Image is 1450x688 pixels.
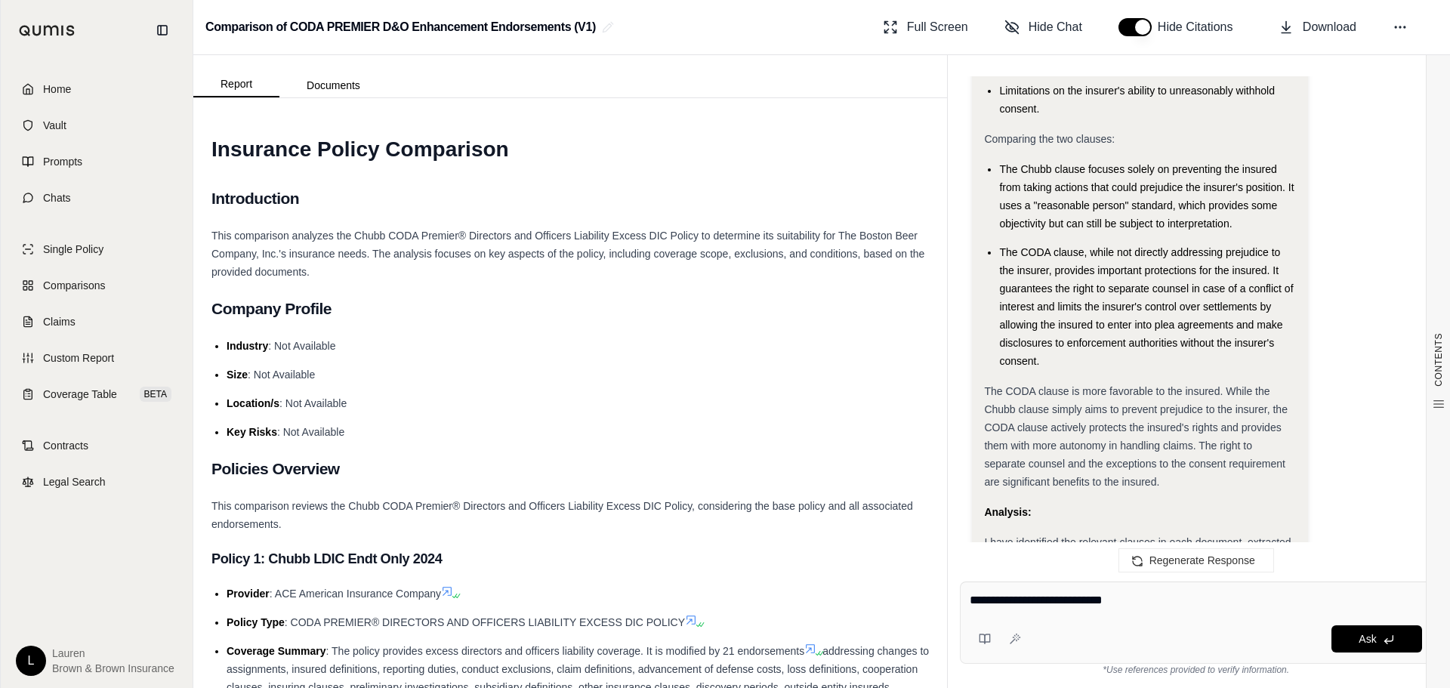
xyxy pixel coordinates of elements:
[19,25,76,36] img: Qumis Logo
[10,145,184,178] a: Prompts
[1158,18,1242,36] span: Hide Citations
[43,350,114,366] span: Custom Report
[10,181,184,214] a: Chats
[150,18,174,42] button: Collapse sidebar
[999,85,1275,115] span: Limitations on the insurer's ability to unreasonably withhold consent.
[43,438,88,453] span: Contracts
[227,616,285,628] span: Policy Type
[268,340,335,352] span: : Not Available
[211,293,929,325] h2: Company Profile
[10,465,184,498] a: Legal Search
[960,664,1432,676] div: *Use references provided to verify information.
[1273,12,1362,42] button: Download
[1433,333,1445,387] span: CONTENTS
[43,314,76,329] span: Claims
[1149,554,1255,566] span: Regenerate Response
[43,242,103,257] span: Single Policy
[140,387,171,402] span: BETA
[998,12,1088,42] button: Hide Chat
[1303,18,1356,36] span: Download
[227,645,326,657] span: Coverage Summary
[1118,548,1274,572] button: Regenerate Response
[10,233,184,266] a: Single Policy
[10,341,184,375] a: Custom Report
[10,305,184,338] a: Claims
[907,18,968,36] span: Full Screen
[227,369,248,381] span: Size
[1029,18,1082,36] span: Hide Chat
[984,506,1031,518] strong: Analysis:
[999,246,1293,367] span: The CODA clause, while not directly addressing prejudice to the insurer, provides important prote...
[10,109,184,142] a: Vault
[1331,625,1422,653] button: Ask
[227,397,279,409] span: Location/s
[52,646,174,661] span: Lauren
[285,616,685,628] span: : CODA PREMIER® DIRECTORS AND OFFICERS LIABILITY EXCESS DIC POLICY
[277,426,344,438] span: : Not Available
[211,453,929,485] h2: Policies Overview
[211,230,924,278] span: This comparison analyzes the Chubb CODA Premier® Directors and Officers Liability Excess DIC Poli...
[43,118,66,133] span: Vault
[43,474,106,489] span: Legal Search
[227,426,277,438] span: Key Risks
[193,72,279,97] button: Report
[211,128,929,171] h1: Insurance Policy Comparison
[16,646,46,676] div: L
[10,73,184,106] a: Home
[43,387,117,402] span: Coverage Table
[227,588,270,600] span: Provider
[279,73,387,97] button: Documents
[279,397,347,409] span: : Not Available
[1359,633,1376,645] span: Ask
[999,163,1294,230] span: The Chubb clause focuses solely on preventing the insured from taking actions that could prejudic...
[43,190,71,205] span: Chats
[10,429,184,462] a: Contracts
[211,183,929,214] h2: Introduction
[43,154,82,169] span: Prompts
[43,278,105,293] span: Comparisons
[326,645,805,657] span: : The policy provides excess directors and officers liability coverage. It is modified by 21 endo...
[984,133,1115,145] span: Comparing the two clauses:
[52,661,174,676] span: Brown & Brown Insurance
[10,378,184,411] a: Coverage TableBETA
[205,14,596,41] h2: Comparison of CODA PREMIER D&O Enhancement Endorsements (V1)
[10,269,184,302] a: Comparisons
[227,340,268,352] span: Industry
[43,82,71,97] span: Home
[211,500,913,530] span: This comparison reviews the Chubb CODA Premier® Directors and Officers Liability Excess DIC Polic...
[877,12,974,42] button: Full Screen
[248,369,315,381] span: : Not Available
[270,588,441,600] span: : ACE American Insurance Company
[211,545,929,572] h3: Policy 1: Chubb LDIC Endt Only 2024
[984,385,1288,488] span: The CODA clause is more favorable to the insured. While the Chubb clause simply aims to prevent p...
[984,536,1291,657] span: I have identified the relevant clauses in each document, extracted the specific language related ...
